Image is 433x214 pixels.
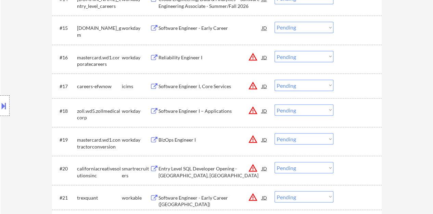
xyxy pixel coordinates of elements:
[122,83,150,90] div: icims
[60,25,72,32] div: #15
[248,81,258,90] button: warning_amber
[261,80,268,92] div: JD
[248,163,258,173] button: warning_amber
[261,104,268,117] div: JD
[77,194,122,201] div: trexquant
[122,107,150,114] div: workday
[158,194,262,207] div: Software Engineer - Early Career ([GEOGRAPHIC_DATA])
[248,52,258,61] button: warning_amber
[122,54,150,61] div: workday
[158,165,262,178] div: Entry Level SQL Developer Opening - [GEOGRAPHIC_DATA], [GEOGRAPHIC_DATA]
[77,25,122,38] div: [DOMAIN_NAME]_gm
[122,194,150,201] div: workable
[248,192,258,202] button: warning_amber
[261,51,268,63] div: JD
[77,165,122,178] div: californiacreativesolutionsinc
[261,133,268,145] div: JD
[158,54,262,61] div: Reliability Engineer I
[60,194,72,201] div: #21
[158,83,262,90] div: Software Engineer I, Core Services
[248,105,258,115] button: warning_amber
[158,107,262,114] div: Software Engineer I – Applications
[122,25,150,32] div: workday
[122,165,150,178] div: smartrecruiters
[261,191,268,203] div: JD
[122,136,150,143] div: workday
[261,162,268,174] div: JD
[248,134,258,144] button: warning_amber
[158,136,262,143] div: BizOps Engineer I
[261,22,268,34] div: JD
[158,25,262,32] div: Software Engineer - Early Career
